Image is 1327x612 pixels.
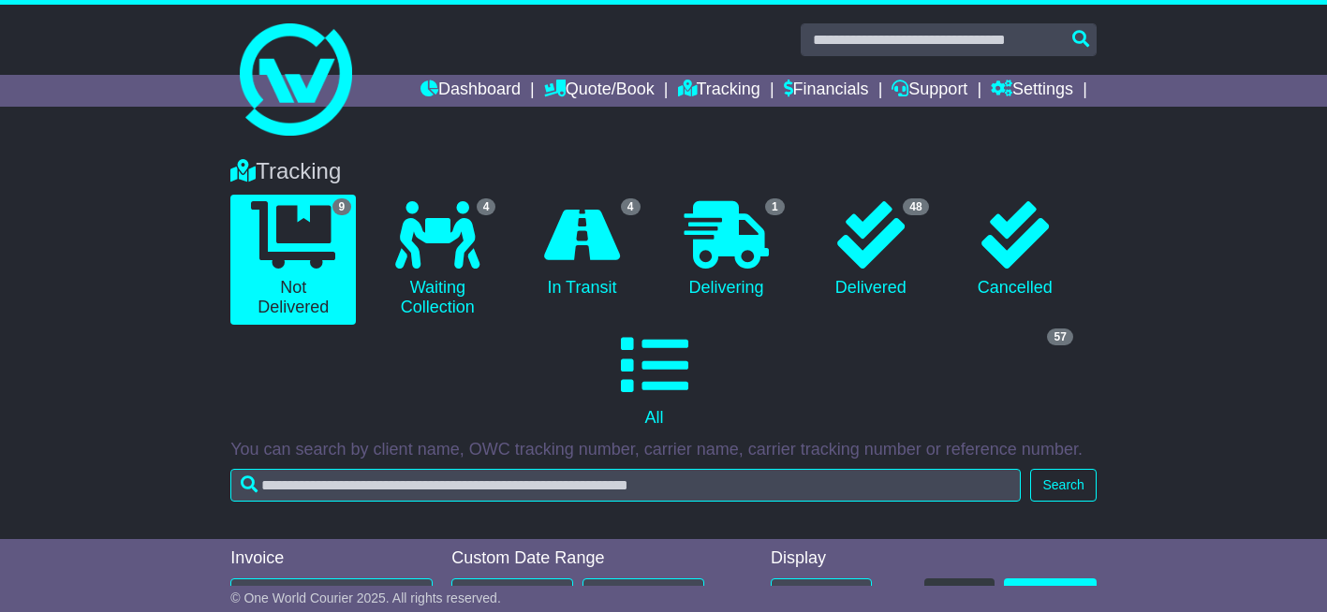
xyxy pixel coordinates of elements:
a: Financials [784,75,869,107]
a: CSV Export [1004,578,1097,611]
a: Dashboard [420,75,521,107]
a: 57 All [230,325,1078,435]
p: You can search by client name, OWC tracking number, carrier name, carrier tracking number or refe... [230,440,1097,460]
a: 4 Waiting Collection [375,195,500,325]
button: Search [1030,469,1096,502]
a: Settings [991,75,1073,107]
a: Support [892,75,967,107]
a: Quote/Book [544,75,655,107]
span: 4 [477,198,496,215]
span: 4 [621,198,641,215]
span: 1 [765,198,785,215]
a: 4 In Transit [519,195,644,305]
a: 1 Delivering [664,195,789,305]
a: Tracking [678,75,760,107]
span: © One World Courier 2025. All rights reserved. [230,590,501,605]
span: 48 [903,198,928,215]
div: Tracking [221,158,1106,185]
span: 9 [332,198,352,215]
div: Display [771,548,872,569]
a: 9 Not Delivered [230,195,356,325]
button: Refresh [924,578,995,611]
span: 57 [1047,328,1072,345]
a: Cancelled [952,195,1078,305]
div: Invoice [230,548,433,569]
div: Custom Date Range [451,548,728,569]
a: 48 Delivered [808,195,934,305]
